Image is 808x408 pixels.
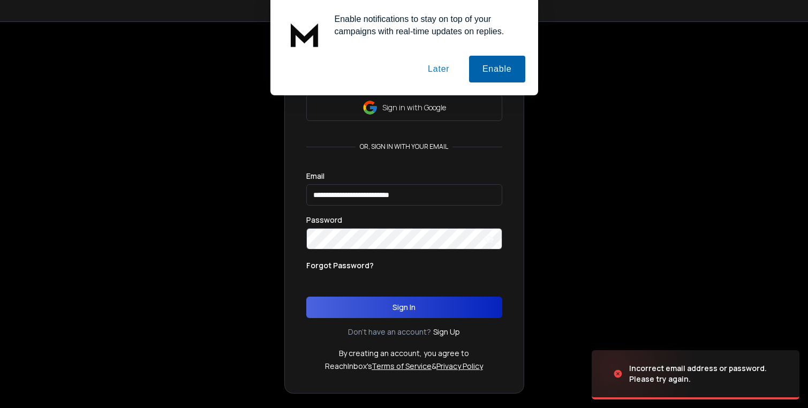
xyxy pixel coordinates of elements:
a: Sign Up [433,327,460,337]
p: By creating an account, you agree to [339,348,469,359]
button: Sign In [306,297,502,318]
button: Sign in with Google [306,94,502,121]
p: Don't have an account? [348,327,431,337]
p: ReachInbox's & [325,361,483,372]
img: image [592,345,699,403]
p: Forgot Password? [306,260,374,271]
a: Terms of Service [372,361,432,371]
label: Password [306,216,342,224]
p: Sign in with Google [382,102,446,113]
a: Privacy Policy [436,361,483,371]
p: or, sign in with your email [356,142,452,151]
button: Enable [469,56,525,82]
label: Email [306,172,324,180]
div: Enable notifications to stay on top of your campaigns with real-time updates on replies. [326,13,525,37]
button: Later [414,56,463,82]
img: notification icon [283,13,326,56]
div: Incorrect email address or password. Please try again. [629,363,787,384]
